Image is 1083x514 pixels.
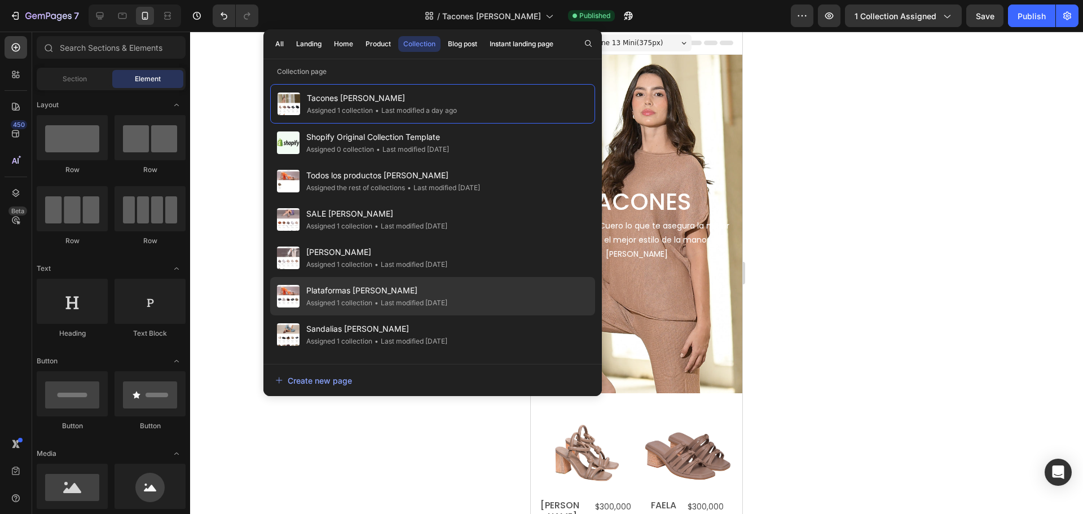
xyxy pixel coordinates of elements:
div: Home [334,39,353,49]
div: Row [37,236,108,246]
span: Tacones [PERSON_NAME] [307,91,457,105]
button: Landing [291,36,327,52]
span: Plataformas [PERSON_NAME] [306,284,447,297]
div: Last modified [DATE] [372,336,447,347]
div: Open Intercom Messenger [1045,459,1072,486]
div: Heading [37,328,108,339]
span: Layout [37,100,59,110]
div: Last modified a day ago [373,105,457,116]
div: Row [115,236,186,246]
div: All [275,39,284,49]
div: Assigned 0 collection [306,144,374,155]
span: • [375,337,378,345]
span: Media [37,449,56,459]
span: Toggle open [168,260,186,278]
button: 1 collection assigned [845,5,962,27]
button: All [270,36,289,52]
div: Button [115,421,186,431]
div: Text Block [115,328,186,339]
div: Last modified [DATE] [374,144,449,155]
div: Button [37,421,108,431]
div: Assigned 1 collection [307,105,373,116]
button: Blog post [443,36,482,52]
input: Search Sections & Elements [37,36,186,59]
span: • [375,106,379,115]
a: FAELA [111,374,204,467]
span: • [375,260,378,269]
span: Shopify Original Collection Template [306,130,449,144]
span: Toggle open [168,352,186,370]
div: Assigned 1 collection [306,297,372,309]
iframe: Design area [531,32,742,514]
div: Undo/Redo [213,5,258,27]
span: • [407,183,411,192]
button: 7 [5,5,84,27]
button: Collection [398,36,441,52]
button: Instant landing page [485,36,558,52]
h2: FAELA [119,467,147,481]
span: • [375,222,378,230]
div: Create new page [275,375,352,386]
div: Publish [1018,10,1046,22]
div: Last modified [DATE] [372,259,447,270]
div: Landing [296,39,322,49]
span: Section [63,74,87,84]
div: 450 [11,120,27,129]
div: Instant landing page [490,39,553,49]
div: Row [115,165,186,175]
div: Row [37,165,108,175]
span: • [376,145,380,153]
span: Sandalias [PERSON_NAME] [306,322,447,336]
span: Toggle open [168,96,186,114]
button: Publish [1008,5,1055,27]
span: SALE [PERSON_NAME] [306,207,447,221]
h2: [PERSON_NAME] [8,467,54,493]
button: Create new page [275,369,591,392]
div: Assigned 1 collection [306,221,372,232]
span: 1 collection assigned [855,10,936,22]
span: Text [37,263,51,274]
div: $300,000 [156,467,194,484]
p: Collection page [263,66,602,77]
span: Button [37,356,58,366]
span: / [437,10,440,22]
span: Todos los productos [PERSON_NAME] [306,169,480,182]
div: Assigned 1 collection [306,336,372,347]
div: Assigned 1 collection [306,259,372,270]
span: Tacones [PERSON_NAME] [442,10,541,22]
span: Element [135,74,161,84]
span: Toggle open [168,445,186,463]
div: Product [366,39,391,49]
p: 7 [74,9,79,23]
div: Collection [403,39,435,49]
button: Save [966,5,1003,27]
span: • [375,298,378,307]
div: Last modified [DATE] [372,221,447,232]
div: Last modified [DATE] [372,297,447,309]
span: Published [579,11,610,21]
div: Beta [8,207,27,216]
button: Product [360,36,396,52]
span: [PERSON_NAME] [306,245,447,259]
div: Last modified [DATE] [405,182,480,194]
div: $300,000 [63,467,102,484]
div: Assigned the rest of collections [306,182,405,194]
button: Home [329,36,358,52]
div: Blog post [448,39,477,49]
span: Save [976,11,994,21]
